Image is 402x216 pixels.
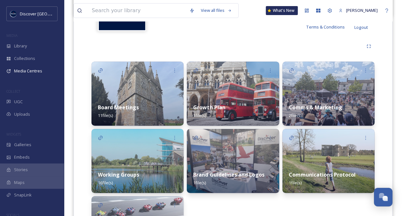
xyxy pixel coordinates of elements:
span: Embeds [14,154,30,160]
img: 4f441ff7-a847-461b-aaa5-c19687a46818.jpg [282,62,374,126]
span: 16 file(s) [98,180,113,186]
img: Untitled%20design%20%282%29.png [10,11,17,17]
strong: Growth Plan [193,104,225,111]
span: Stories [14,167,28,173]
span: Collections [14,55,35,62]
span: 11 file(s) [98,112,113,118]
img: 0c84a837-7e82-45db-8c4d-a7cc46ec2f26.jpg [282,129,374,193]
img: 5e704d69-6593-43ce-b5d6-cc1eb7eb219d.jpg [91,129,184,193]
span: Discover [GEOGRAPHIC_DATA] [20,11,78,17]
span: UGC [14,99,23,105]
strong: Working Groups [98,171,139,178]
span: Galleries [14,142,31,148]
img: 71c7b32b-ac08-45bd-82d9-046af5700af1.jpg [187,129,279,193]
span: 1 file(s) [289,180,302,186]
span: Maps [14,179,25,186]
span: 1 file(s) [193,112,206,118]
input: Search your library [89,4,186,18]
strong: Comms & Marketing [289,104,342,111]
img: 5bb6497d-ede2-4272-a435-6cca0481cbbd.jpg [91,62,184,126]
span: Media Centres [14,68,42,74]
strong: Board Meetings [98,104,139,111]
span: Logout [354,24,368,30]
span: Terms & Conditions [306,24,345,30]
span: Library [14,43,27,49]
strong: Brand Guidelines and Logos [193,171,264,178]
span: Uploads [14,111,30,117]
a: Terms & Conditions [306,23,354,31]
a: [PERSON_NAME] [335,4,381,17]
span: [PERSON_NAME] [346,7,378,13]
img: ed4df81f-8162-44f3-84ed-da90e9d03d77.jpg [187,62,279,126]
button: Open Chat [374,188,392,206]
a: View all files [198,4,235,17]
a: What's New [266,6,298,15]
span: 1 file(s) [193,180,206,186]
span: MEDIA [6,33,18,38]
strong: Communications Protocol [289,171,356,178]
span: 2 file(s) [289,112,302,118]
span: SnapLink [14,192,32,198]
span: WIDGETS [6,132,21,137]
span: COLLECT [6,89,20,94]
